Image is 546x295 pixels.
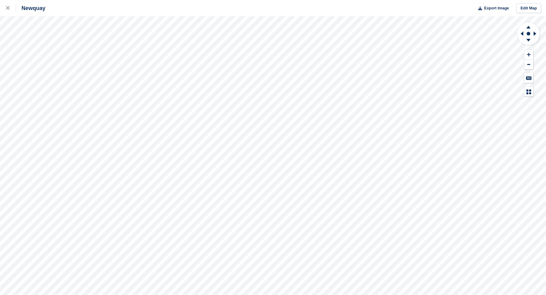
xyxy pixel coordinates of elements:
button: Map Legend [524,87,533,97]
button: Export Image [475,3,509,13]
button: Zoom In [524,50,533,60]
button: Keyboard Shortcuts [524,73,533,83]
button: Zoom Out [524,60,533,70]
div: Newquay [16,5,45,12]
span: Export Image [484,5,509,11]
a: Edit Map [516,3,541,13]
